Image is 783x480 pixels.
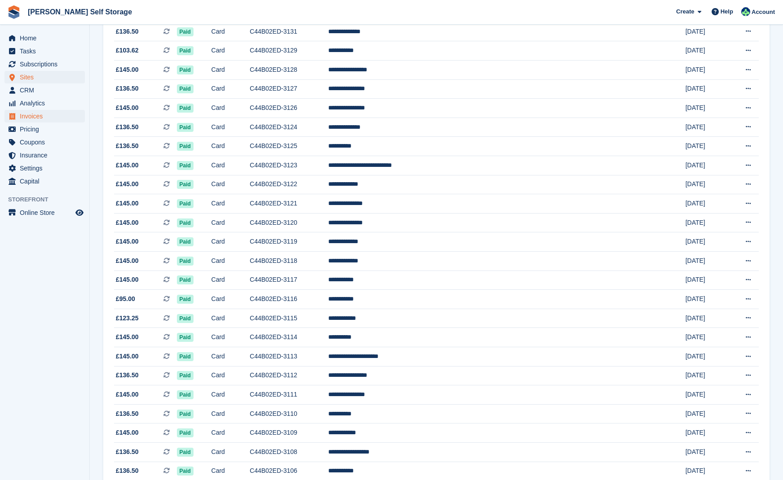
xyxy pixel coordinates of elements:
td: C44B02ED-3112 [250,366,328,385]
td: C44B02ED-3124 [250,118,328,137]
span: Settings [20,162,74,175]
td: C44B02ED-3128 [250,61,328,80]
span: Paid [177,390,194,399]
span: £145.00 [116,390,139,399]
span: Paid [177,371,194,380]
a: menu [4,84,85,96]
span: Coupons [20,136,74,148]
td: [DATE] [686,232,728,252]
span: £145.00 [116,65,139,74]
td: C44B02ED-3125 [250,137,328,156]
span: £136.50 [116,409,139,419]
td: [DATE] [686,41,728,61]
span: Paid [177,46,194,55]
td: C44B02ED-3126 [250,99,328,118]
td: Card [211,194,250,214]
span: Create [676,7,694,16]
td: C44B02ED-3111 [250,385,328,405]
span: Paid [177,27,194,36]
td: Card [211,366,250,385]
td: Card [211,22,250,41]
td: C44B02ED-3108 [250,442,328,462]
span: Tasks [20,45,74,57]
span: £145.00 [116,179,139,189]
span: £145.00 [116,218,139,227]
span: Storefront [8,195,89,204]
span: £136.50 [116,141,139,151]
span: Paid [177,161,194,170]
td: C44B02ED-3117 [250,271,328,290]
td: C44B02ED-3119 [250,232,328,252]
span: Paid [177,333,194,342]
a: menu [4,162,85,175]
td: Card [211,61,250,80]
span: Paid [177,275,194,284]
td: Card [211,442,250,462]
td: Card [211,309,250,328]
span: Paid [177,410,194,419]
td: Card [211,251,250,271]
td: Card [211,404,250,423]
td: Card [211,175,250,194]
span: £145.00 [116,352,139,361]
td: [DATE] [686,328,728,347]
a: menu [4,45,85,57]
td: C44B02ED-3121 [250,194,328,214]
a: [PERSON_NAME] Self Storage [24,4,136,19]
span: £145.00 [116,332,139,342]
td: Card [211,271,250,290]
span: Pricing [20,123,74,135]
span: £145.00 [116,161,139,170]
span: £136.50 [116,122,139,132]
a: menu [4,149,85,161]
td: [DATE] [686,423,728,443]
td: Card [211,213,250,232]
span: Paid [177,84,194,93]
span: Paid [177,448,194,457]
td: [DATE] [686,347,728,366]
span: Sites [20,71,74,83]
td: Card [211,137,250,156]
td: [DATE] [686,442,728,462]
td: Card [211,232,250,252]
span: £136.50 [116,466,139,476]
td: [DATE] [686,175,728,194]
td: [DATE] [686,118,728,137]
span: £136.50 [116,84,139,93]
td: Card [211,290,250,309]
span: £136.50 [116,371,139,380]
span: Paid [177,428,194,437]
a: menu [4,32,85,44]
td: C44B02ED-3114 [250,328,328,347]
td: Card [211,328,250,347]
td: [DATE] [686,79,728,99]
td: Card [211,79,250,99]
span: Paid [177,295,194,304]
span: Paid [177,123,194,132]
span: £136.50 [116,27,139,36]
a: menu [4,206,85,219]
td: C44B02ED-3122 [250,175,328,194]
td: C44B02ED-3127 [250,79,328,99]
span: £103.62 [116,46,139,55]
span: Home [20,32,74,44]
span: Subscriptions [20,58,74,70]
span: Online Store [20,206,74,219]
td: Card [211,423,250,443]
td: Card [211,99,250,118]
span: £145.00 [116,237,139,246]
td: Card [211,385,250,405]
span: Paid [177,467,194,476]
td: C44B02ED-3113 [250,347,328,366]
span: £145.00 [116,199,139,208]
span: Insurance [20,149,74,161]
td: C44B02ED-3131 [250,22,328,41]
td: C44B02ED-3123 [250,156,328,175]
td: [DATE] [686,290,728,309]
a: menu [4,97,85,109]
td: [DATE] [686,99,728,118]
td: [DATE] [686,366,728,385]
span: Analytics [20,97,74,109]
a: menu [4,136,85,148]
span: Paid [177,65,194,74]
